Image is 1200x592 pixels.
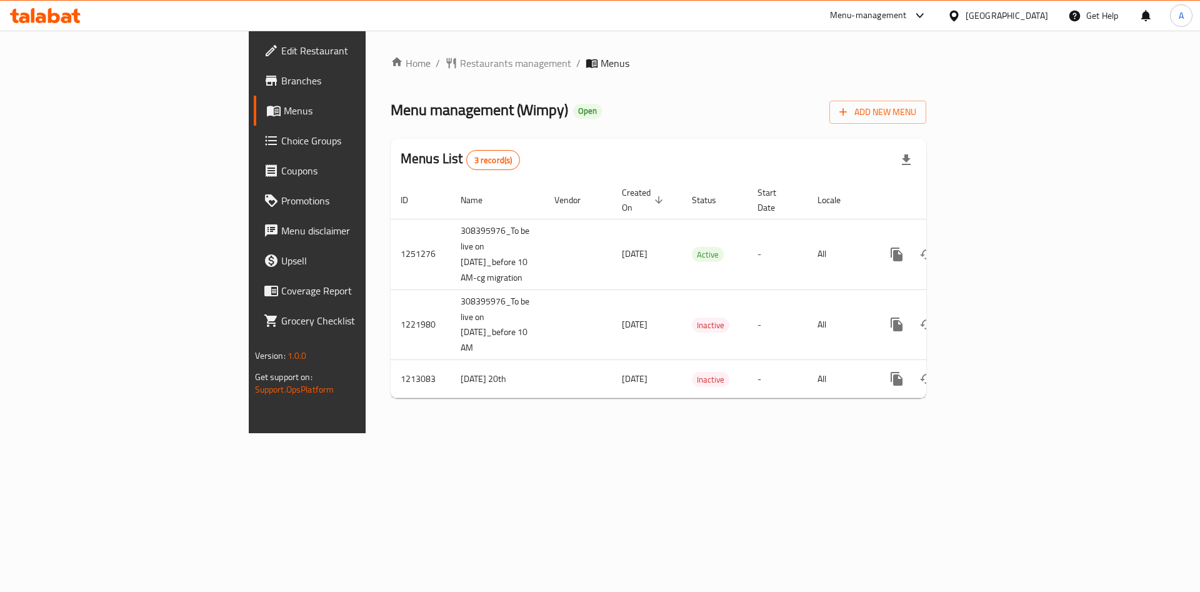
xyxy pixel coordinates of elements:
[281,253,439,268] span: Upsell
[401,149,520,170] h2: Menus List
[757,185,792,215] span: Start Date
[255,348,286,364] span: Version:
[622,316,647,333] span: [DATE]
[817,193,857,208] span: Locale
[391,56,926,71] nav: breadcrumb
[254,306,449,336] a: Grocery Checklist
[692,318,729,333] div: Inactive
[1179,9,1184,23] span: A
[872,181,1012,219] th: Actions
[807,360,872,398] td: All
[807,289,872,360] td: All
[882,239,912,269] button: more
[692,318,729,333] span: Inactive
[692,193,732,208] span: Status
[254,66,449,96] a: Branches
[912,364,942,394] button: Change Status
[882,364,912,394] button: more
[622,246,647,262] span: [DATE]
[807,219,872,289] td: All
[573,106,602,116] span: Open
[601,56,629,71] span: Menus
[451,360,544,398] td: [DATE] 20th
[254,246,449,276] a: Upsell
[281,193,439,208] span: Promotions
[254,96,449,126] a: Menus
[254,186,449,216] a: Promotions
[622,371,647,387] span: [DATE]
[912,239,942,269] button: Change Status
[391,181,1012,399] table: enhanced table
[891,145,921,175] div: Export file
[281,283,439,298] span: Coverage Report
[466,150,521,170] div: Total records count
[281,43,439,58] span: Edit Restaurant
[445,56,571,71] a: Restaurants management
[622,185,667,215] span: Created On
[882,309,912,339] button: more
[254,126,449,156] a: Choice Groups
[461,193,499,208] span: Name
[281,313,439,328] span: Grocery Checklist
[912,309,942,339] button: Change Status
[576,56,581,71] li: /
[287,348,307,364] span: 1.0.0
[467,154,520,166] span: 3 record(s)
[401,193,424,208] span: ID
[554,193,597,208] span: Vendor
[281,133,439,148] span: Choice Groups
[747,360,807,398] td: -
[830,8,907,23] div: Menu-management
[281,73,439,88] span: Branches
[254,276,449,306] a: Coverage Report
[573,104,602,119] div: Open
[829,101,926,124] button: Add New Menu
[391,96,568,124] span: Menu management ( Wimpy )
[451,219,544,289] td: 308395976_To be live on [DATE]_before 10 AM-cg migration
[692,373,729,387] span: Inactive
[747,219,807,289] td: -
[451,289,544,360] td: 308395976_To be live on [DATE]_before 10 AM
[692,248,724,262] span: Active
[460,56,571,71] span: Restaurants management
[254,156,449,186] a: Coupons
[254,216,449,246] a: Menu disclaimer
[255,369,312,385] span: Get support on:
[281,163,439,178] span: Coupons
[281,223,439,238] span: Menu disclaimer
[747,289,807,360] td: -
[255,381,334,398] a: Support.OpsPlatform
[839,104,916,120] span: Add New Menu
[254,36,449,66] a: Edit Restaurant
[966,9,1048,23] div: [GEOGRAPHIC_DATA]
[284,103,439,118] span: Menus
